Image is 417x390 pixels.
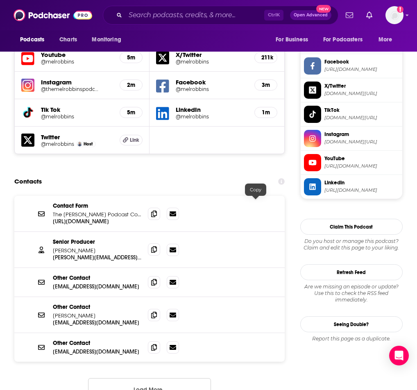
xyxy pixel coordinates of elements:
span: TikTok [324,107,399,114]
h5: 1m [261,109,270,116]
span: https://www.youtube.com/@melrobbins [324,163,399,169]
h2: Contacts [14,174,42,189]
h5: Youtube [41,51,113,59]
span: Host [84,141,93,147]
a: Instagram[DOMAIN_NAME][URL] [304,130,399,147]
span: Podcasts [20,34,44,45]
h5: Tik Tok [41,106,113,113]
span: New [316,5,331,13]
span: https://www.linkedin.com/in/melrobbins [324,187,399,193]
span: For Podcasters [323,34,363,45]
span: X/Twitter [324,82,399,90]
div: Search podcasts, credits, & more... [103,6,338,25]
a: Show notifications dropdown [342,8,356,22]
button: Show profile menu [385,6,403,24]
span: Link [130,137,139,143]
a: Charts [54,32,82,48]
a: @melrobbins [176,59,248,65]
span: More [378,34,392,45]
button: open menu [86,32,131,48]
svg: Add a profile image [397,6,403,13]
p: [EMAIL_ADDRESS][DOMAIN_NAME] [53,348,141,355]
span: YouTube [324,155,399,162]
input: Search podcasts, credits, & more... [125,9,264,22]
img: Podchaser - Follow, Share and Rate Podcasts [14,7,92,23]
a: Link [120,135,143,145]
a: @melrobbins [41,113,113,120]
span: Facebook [324,58,399,66]
button: open menu [14,32,55,48]
h5: @melrobbins [41,113,100,120]
span: Ctrl K [264,10,283,20]
h5: Facebook [176,78,248,86]
div: Claim and edit this page to your liking. [300,238,403,251]
h5: Twitter [41,133,113,141]
p: [EMAIL_ADDRESS][DOMAIN_NAME] [53,283,141,290]
a: Facebook[URL][DOMAIN_NAME] [304,57,399,75]
p: [PERSON_NAME] [53,247,141,254]
button: open menu [318,32,374,48]
span: Linkedin [324,179,399,186]
p: Other Contact [53,274,141,281]
p: [PERSON_NAME] [53,312,141,319]
button: Claim This Podcast [300,219,403,235]
span: https://www.facebook.com/melrobbins [324,66,399,73]
h5: @melrobbins [41,59,100,65]
span: Open Advanced [294,13,328,17]
h5: 2m [127,82,136,88]
a: @melrobbins [176,86,248,92]
a: Seeing Double? [300,316,403,332]
div: Report this page as a duplicate. [300,336,403,342]
span: tiktok.com/@melrobbins [324,115,399,121]
a: @melrobbins [176,113,248,120]
button: Refresh Feed [300,264,403,280]
h5: @themelrobbinspodcast [41,86,100,92]
h5: Instagram [41,78,113,86]
img: Mel Robbins [77,142,82,146]
p: Contact Form [53,202,141,209]
span: instagram.com/themelrobbinspodcast [324,139,399,145]
h5: @melrobbins [176,86,235,92]
p: The [PERSON_NAME] Podcast Contact Form [53,211,141,218]
span: Logged in as GregKubie [385,6,403,24]
h5: 5m [127,54,136,61]
h5: 211k [261,54,270,61]
a: YouTube[URL][DOMAIN_NAME] [304,154,399,171]
button: open menu [373,32,403,48]
a: @melrobbins [41,141,74,147]
a: @melrobbins [41,59,113,65]
a: Linkedin[URL][DOMAIN_NAME] [304,178,399,195]
button: open menu [270,32,318,48]
p: [EMAIL_ADDRESS][DOMAIN_NAME] [53,319,141,326]
span: For Business [276,34,308,45]
button: Open AdvancedNew [290,10,331,20]
img: iconImage [21,79,34,92]
span: Monitoring [92,34,121,45]
div: Open Intercom Messenger [389,346,409,365]
div: Copy [245,184,266,196]
span: twitter.com/melrobbins [324,91,399,97]
span: Charts [59,34,77,45]
span: Instagram [324,131,399,138]
h5: X/Twitter [176,51,248,59]
h5: 5m [127,109,136,116]
a: X/Twitter[DOMAIN_NAME][URL] [304,82,399,99]
p: [PERSON_NAME][EMAIL_ADDRESS][PERSON_NAME][DOMAIN_NAME] [53,254,141,261]
span: Do you host or manage this podcast? [300,238,403,245]
a: Show notifications dropdown [363,8,376,22]
h5: LinkedIn [176,106,248,113]
h5: @melrobbins [176,59,235,65]
div: Are we missing an episode or update? Use this to check the RSS feed immediately. [300,283,403,303]
a: TikTok[DOMAIN_NAME][URL] [304,106,399,123]
img: User Profile [385,6,403,24]
p: Senior Producer [53,238,141,245]
p: Other Contact [53,340,141,347]
p: [URL][DOMAIN_NAME] [53,218,141,225]
h5: 3m [261,82,270,88]
p: Other Contact [53,304,141,311]
h5: @melrobbins [176,113,235,120]
a: @themelrobbinspodcast [41,86,113,92]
